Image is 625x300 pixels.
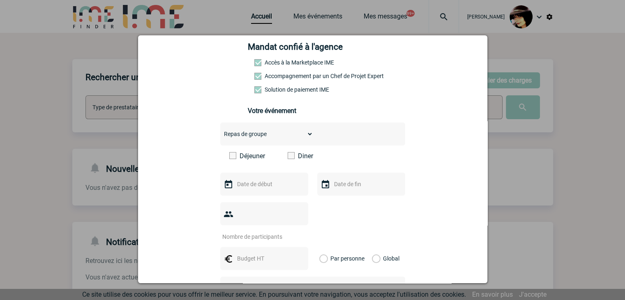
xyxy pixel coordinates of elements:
[248,42,343,52] h4: Mandat confié à l'agence
[254,59,291,66] label: Accès à la Marketplace IME
[254,86,291,93] label: Conformité aux process achat client, Prise en charge de la facturation, Mutualisation de plusieur...
[288,152,335,160] label: Diner
[332,179,389,189] input: Date de fin
[319,247,328,270] label: Par personne
[220,231,298,242] input: Nombre de participants
[235,253,292,264] input: Budget HT
[372,247,377,270] label: Global
[235,179,292,189] input: Date de début
[248,107,377,115] h3: Votre événement
[229,152,277,160] label: Déjeuner
[254,73,291,79] label: Prestation payante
